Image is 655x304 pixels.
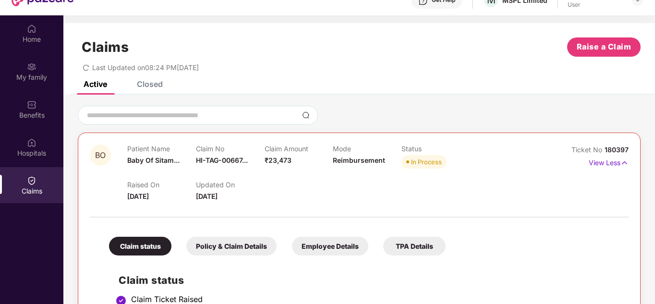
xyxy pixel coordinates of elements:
p: Claim Amount [265,145,333,153]
div: In Process [411,157,442,167]
h1: Claims [82,39,129,55]
div: TPA Details [383,237,446,255]
span: HI-TAG-00667... [196,156,248,164]
p: Status [401,145,470,153]
span: ₹23,473 [265,156,291,164]
div: Policy & Claim Details [186,237,277,255]
span: redo [83,63,89,72]
p: Raised On [127,181,196,189]
img: svg+xml;base64,PHN2ZyBpZD0iSG9tZSIgeG1sbnM9Imh0dHA6Ly93d3cudzMub3JnLzIwMDAvc3ZnIiB3aWR0aD0iMjAiIG... [27,24,36,34]
div: Employee Details [292,237,368,255]
span: 180397 [605,146,629,154]
span: [DATE] [127,192,149,200]
span: Reimbursement [333,156,385,164]
button: Raise a Claim [567,37,641,57]
span: [DATE] [196,192,218,200]
span: Last Updated on 08:24 PM[DATE] [92,63,199,72]
p: Updated On [196,181,265,189]
span: Baby Of Sitam... [127,156,180,164]
div: Closed [137,79,163,89]
span: Ticket No [571,146,605,154]
img: svg+xml;base64,PHN2ZyBpZD0iSG9zcGl0YWxzIiB4bWxucz0iaHR0cDovL3d3dy53My5vcmcvMjAwMC9zdmciIHdpZHRoPS... [27,138,36,147]
img: svg+xml;base64,PHN2ZyBpZD0iU2VhcmNoLTMyeDMyIiB4bWxucz0iaHR0cDovL3d3dy53My5vcmcvMjAwMC9zdmciIHdpZH... [302,111,310,119]
div: Claim Ticket Raised [131,294,619,304]
img: svg+xml;base64,PHN2ZyBpZD0iQmVuZWZpdHMiIHhtbG5zPSJodHRwOi8vd3d3LnczLm9yZy8yMDAwL3N2ZyIgd2lkdGg9Ij... [27,100,36,109]
div: Claim status [109,237,171,255]
img: svg+xml;base64,PHN2ZyB3aWR0aD0iMjAiIGhlaWdodD0iMjAiIHZpZXdCb3g9IjAgMCAyMCAyMCIgZmlsbD0ibm9uZSIgeG... [27,62,36,72]
span: BO [95,151,106,159]
div: User [568,1,623,9]
p: Patient Name [127,145,196,153]
img: svg+xml;base64,PHN2ZyBpZD0iQ2xhaW0iIHhtbG5zPSJodHRwOi8vd3d3LnczLm9yZy8yMDAwL3N2ZyIgd2lkdGg9IjIwIi... [27,176,36,185]
span: Raise a Claim [577,41,631,53]
p: View Less [589,155,629,168]
img: svg+xml;base64,PHN2ZyB4bWxucz0iaHR0cDovL3d3dy53My5vcmcvMjAwMC9zdmciIHdpZHRoPSIxNyIgaGVpZ2h0PSIxNy... [620,158,629,168]
h2: Claim status [119,272,619,288]
p: Mode [333,145,401,153]
p: Claim No [196,145,265,153]
div: Active [84,79,107,89]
